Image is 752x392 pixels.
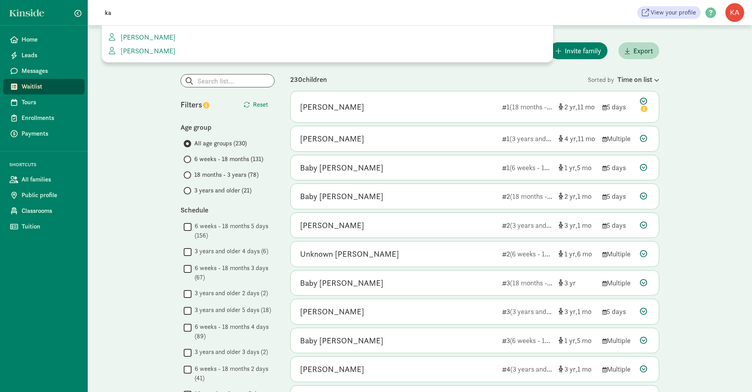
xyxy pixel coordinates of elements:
span: Messages [22,66,78,76]
span: 5 [577,163,591,172]
button: Invite family [549,42,607,59]
a: Classrooms [3,203,85,219]
div: [object Object] [559,278,596,288]
span: Home [22,35,78,44]
iframe: Chat Widget [713,354,752,392]
span: 2 [564,102,577,111]
span: Leads [22,51,78,60]
div: 3 [502,335,552,346]
div: Multiple [602,278,634,288]
span: 3 [564,307,577,316]
a: Home [3,32,85,47]
span: 3 years and older (21) [194,186,251,195]
div: 5 days [602,162,634,173]
a: Tours [3,94,85,110]
div: [object Object] [559,133,596,144]
a: Tuition [3,219,85,234]
button: Export [618,42,659,59]
a: Messages [3,63,85,79]
span: 2 [564,192,577,201]
span: 4 [564,134,578,143]
div: Sorted by [588,74,659,85]
span: 1 [577,221,591,230]
div: [object Object] [559,335,596,346]
div: 2 [502,249,552,259]
label: 6 weeks - 18 months 4 days (89) [192,322,275,341]
span: Invite family [565,45,601,56]
span: View your profile [651,8,696,17]
label: 6 weeks - 18 months 3 days (67) [192,263,275,282]
a: Public profile [3,187,85,203]
span: 1 [577,365,591,374]
div: 3 [502,306,552,317]
label: 3 years and older 2 days (2) [192,289,268,298]
div: Schedule [181,205,275,215]
button: Reset [237,97,275,113]
label: 3 years and older 3 days (2) [192,347,268,357]
div: Multiple [602,364,634,374]
div: Age group [181,122,275,132]
div: Emery Smith [300,101,364,113]
div: [object Object] [559,306,596,317]
div: [object Object] [559,191,596,201]
span: (6 weeks - 18 months) [510,163,574,172]
div: Freya Marks [300,363,364,376]
div: Time on list [617,74,659,85]
span: Payments [22,129,78,138]
div: 5 days [602,191,634,201]
span: 1 [577,192,591,201]
span: (18 months - 3 years) [510,102,572,111]
div: 2 [502,220,552,230]
label: 6 weeks - 18 months 5 days (156) [192,221,275,240]
span: (18 months - 3 years) [510,278,572,287]
span: 6 weeks - 18 months (131) [194,154,263,164]
div: [object Object] [559,364,596,374]
a: View your profile [637,6,701,19]
span: (3 years and older) [510,134,565,143]
div: 5 days [602,220,634,230]
div: [object Object] [559,102,596,112]
div: 1 [502,133,552,144]
div: Roric Paulman [300,132,364,145]
span: (6 weeks - 18 months) [510,336,574,345]
span: Waitlist [22,82,78,91]
a: Leads [3,47,85,63]
div: [object Object] [559,162,596,173]
span: (18 months - 3 years) [510,192,572,201]
span: Enrollments [22,113,78,123]
span: 1 [577,307,591,316]
span: 3 [564,221,577,230]
div: 2 [502,191,552,201]
label: 3 years and older 5 days (18) [192,305,271,315]
span: 1 [564,249,577,258]
div: 1 [502,162,552,173]
label: 3 years and older 4 days (6) [192,247,268,256]
span: 11 [577,102,595,111]
div: Baby Toepfer [300,334,383,347]
div: [object Object] [559,220,596,230]
span: (3 years and older) [510,221,565,230]
a: Waitlist [3,79,85,94]
span: (3 years and older) [510,365,566,374]
div: Unknown Roberts [300,248,399,260]
span: Reset [253,100,268,109]
div: 1 [502,102,552,112]
div: Baby Ray [300,190,383,203]
span: [PERSON_NAME] [117,33,175,42]
span: Classrooms [22,206,78,216]
div: 230 children [290,74,588,85]
div: Baby Hedrick [300,162,383,174]
span: All families [22,175,78,184]
div: 5 days [602,306,634,317]
span: [PERSON_NAME] [117,46,175,55]
span: 1 [564,336,577,345]
span: 18 months - 3 years (78) [194,170,258,180]
span: Export [633,45,653,56]
a: [PERSON_NAME] [108,32,547,42]
div: 4 [502,364,552,374]
div: [object Object] [559,249,596,259]
div: Multiple [602,133,634,144]
span: 5 [577,336,591,345]
span: (6 weeks - 18 months) [510,249,574,258]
